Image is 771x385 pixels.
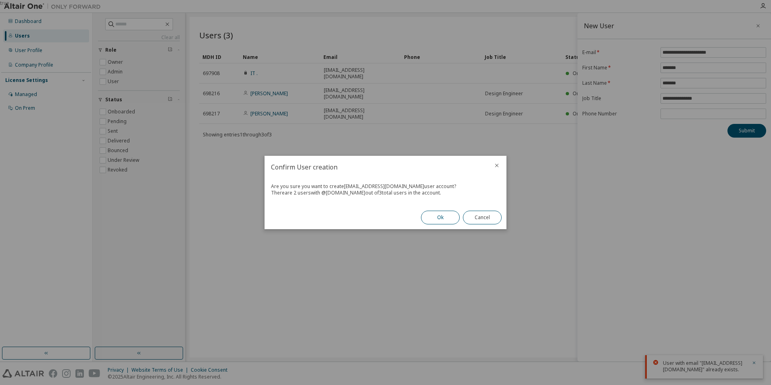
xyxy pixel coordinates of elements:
div: There are 2 users with @ [DOMAIN_NAME] out of 3 total users in the account. [271,190,500,196]
div: Are you sure you want to create [EMAIL_ADDRESS][DOMAIN_NAME] user account? [271,183,500,190]
h2: Confirm User creation [265,156,487,178]
button: Ok [421,211,460,224]
button: Cancel [463,211,502,224]
button: close [494,162,500,169]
